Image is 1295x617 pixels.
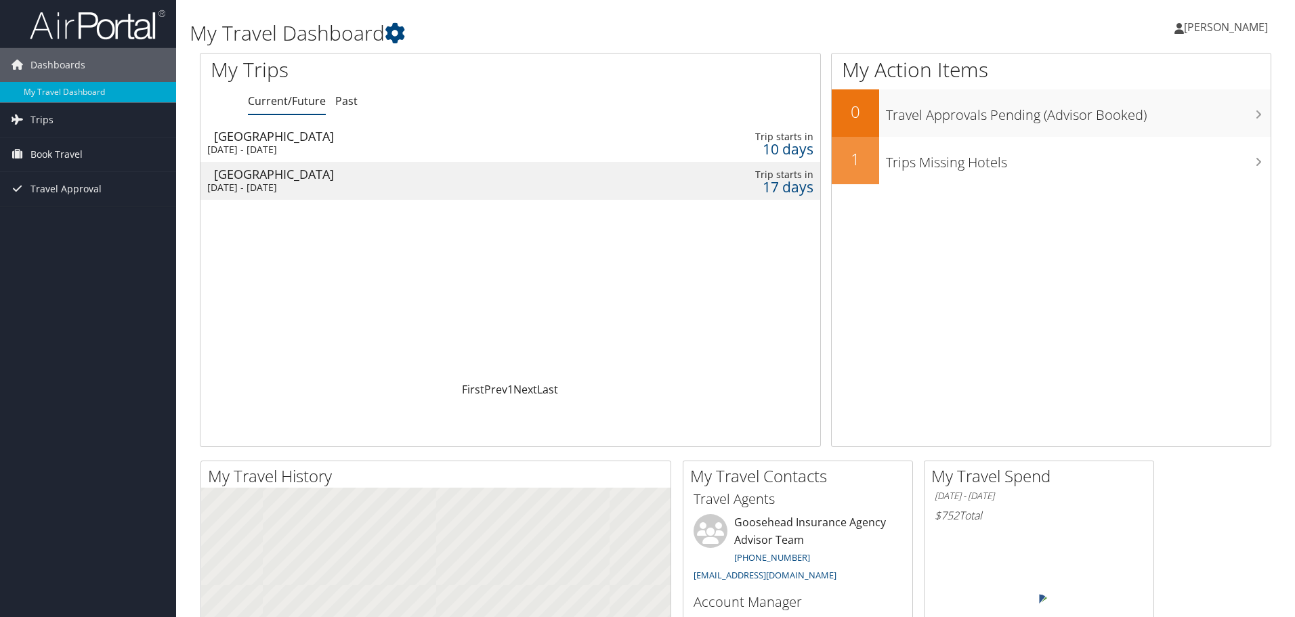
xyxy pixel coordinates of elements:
span: [PERSON_NAME] [1184,20,1268,35]
h2: 0 [832,100,879,123]
img: airportal-logo.png [30,9,165,41]
a: Next [513,382,537,397]
h6: Total [935,508,1143,523]
div: [DATE] - [DATE] [207,182,597,194]
li: Goosehead Insurance Agency Advisor Team [687,514,909,587]
span: Book Travel [30,137,83,171]
a: First [462,382,484,397]
h3: Travel Agents [694,490,902,509]
a: Prev [484,382,507,397]
span: $752 [935,508,959,523]
span: Dashboards [30,48,85,82]
h2: 1 [832,148,879,171]
h6: [DATE] - [DATE] [935,490,1143,503]
div: [GEOGRAPHIC_DATA] [214,168,604,180]
a: Past [335,93,358,108]
span: Travel Approval [30,172,102,206]
h2: My Travel Contacts [690,465,912,488]
a: [EMAIL_ADDRESS][DOMAIN_NAME] [694,569,836,581]
a: [PHONE_NUMBER] [734,551,810,563]
h3: Travel Approvals Pending (Advisor Booked) [886,99,1271,125]
h3: Account Manager [694,593,902,612]
h2: My Travel History [208,465,671,488]
a: [PERSON_NAME] [1174,7,1281,47]
a: 1Trips Missing Hotels [832,137,1271,184]
a: 1 [507,382,513,397]
div: 17 days [678,181,813,193]
a: Current/Future [248,93,326,108]
div: 10 days [678,143,813,155]
a: Last [537,382,558,397]
h1: My Trips [211,56,552,84]
a: 0Travel Approvals Pending (Advisor Booked) [832,89,1271,137]
h3: Trips Missing Hotels [886,146,1271,172]
h1: My Travel Dashboard [190,19,918,47]
div: [DATE] - [DATE] [207,144,597,156]
div: [GEOGRAPHIC_DATA] [214,130,604,142]
span: Trips [30,103,54,137]
div: Trip starts in [678,131,813,143]
div: Trip starts in [678,169,813,181]
h1: My Action Items [832,56,1271,84]
h2: My Travel Spend [931,465,1153,488]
